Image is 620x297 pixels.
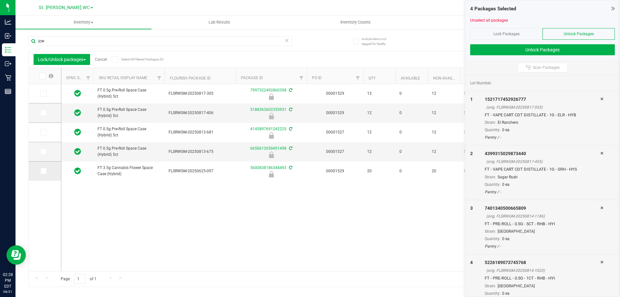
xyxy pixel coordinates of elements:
div: 4399315029873440 [485,150,600,157]
span: Strain: [485,229,496,234]
span: Clear [284,36,289,45]
span: 12 [367,149,392,155]
span: Quantity: [485,128,501,132]
inline-svg: Analytics [5,19,11,25]
a: Lab Results [151,16,287,29]
div: (orig. FLSRWGM-20250817-553) [486,104,600,110]
span: 0 [399,149,424,155]
span: 0 [399,168,424,174]
a: Inventory Counts [287,16,423,29]
span: Lock Packages [493,32,520,36]
span: FLSRWGM-20250817-305 [169,90,232,97]
span: Inventory Counts [332,19,379,25]
span: 5-JUL25JCW02-0812 [464,110,505,116]
a: 00001529 [326,169,344,173]
a: Filter [83,73,94,84]
a: Filter [296,73,307,84]
a: Qty [368,76,376,80]
span: Quantity: [485,182,501,187]
a: PO ID [312,76,322,80]
p: 08/21 [3,289,13,294]
span: Sugar Rush [498,175,518,179]
a: Non-Available [433,76,462,80]
inline-svg: Outbound [5,60,11,67]
span: 12 [432,90,456,97]
span: 20 [432,168,456,174]
span: Select all records on this page [49,74,53,78]
span: Sync from Compliance System [288,107,292,112]
span: 5-JUL25JCW02-0807 [464,149,505,155]
button: Lock/Unlock packages [34,54,90,65]
span: 0 ea [502,237,510,241]
span: In Sync [74,89,81,98]
span: In Sync [74,128,81,137]
div: FT - PRE-ROLL - 0.5G - 5CT - RHB - HYI [485,221,600,227]
span: 12 [432,110,456,116]
div: Pantry / - [485,134,600,140]
div: (orig. FLSRWGM-20250817-455) [486,159,600,164]
span: FT 0.5g Pre-Roll Space Case (Hybrid) 5ct [98,126,161,138]
span: [GEOGRAPHIC_DATA] [498,229,535,234]
span: Strain: [485,120,496,125]
input: 1 [74,274,86,284]
span: Strain: [485,175,496,179]
div: 5226189073745768 [485,259,600,266]
div: (orig. FLSRWGM-20250814-1186) [486,213,600,219]
span: FT 0.5g Pre-Roll Space Case (Hybrid) 5ct [98,87,161,100]
div: FT - PRE-ROLL - 0.5G - 1CT - RHB - HYI [485,275,600,281]
div: FT - VAPE CART CDT DISTILLATE - 1G - SRH - HYS [485,166,600,173]
span: 12 [367,110,392,116]
span: 0 ea [502,182,510,187]
input: Search Package ID, Item Name, SKU, Lot or Part Number... [28,36,292,46]
a: 6650612650451498 [250,146,286,151]
a: 00001529 [326,111,344,115]
span: In Sync [74,147,81,156]
span: 12 [432,149,456,155]
span: 20 [367,168,392,174]
span: Include items not tagged for facility [362,37,394,46]
span: Page of 1 [55,274,102,284]
span: FT 3.5g Cannabis Flower Space Case (Hybrid) [98,165,161,177]
div: Launch Hold [235,152,308,158]
span: St. [PERSON_NAME] WC [39,5,90,10]
span: 2 [470,151,473,156]
span: 0 ea [502,291,510,296]
span: FLSRWGM-20250813-681 [169,129,232,135]
span: FLSRWGM-20250813-675 [169,149,232,155]
div: 1521717452926777 [485,96,600,103]
span: [GEOGRAPHIC_DATA] [498,284,535,288]
span: 5-JUL25JCW02-0807 [464,129,505,135]
span: Quantity: [485,291,501,296]
span: El Ranchero [498,120,518,125]
span: 1 [470,97,473,102]
span: Sync from Compliance System [288,165,292,170]
span: FLSRWGM-20250625-097 [169,168,232,174]
p: 02:28 PM EDT [3,272,13,289]
a: 00001529 [326,91,344,96]
span: W-JUN25JCW01-0619 [464,168,505,174]
div: (orig. FLSRWGM-20250814-1023) [486,268,600,273]
a: 5188363602355931 [250,107,286,112]
span: 0 [399,90,424,97]
span: In Sync [74,108,81,117]
a: Sync Status [66,76,91,80]
iframe: Resource center [6,245,26,265]
inline-svg: Inventory [5,47,11,53]
button: Scan Packages [518,63,568,72]
span: FT 0.5g Pre-Roll Space Case (Hybrid) 5ct [98,145,161,158]
span: Select All Filtered Packages (5) [121,58,153,61]
span: FLSRWGM-20250817-406 [169,110,232,116]
span: 0 ea [502,128,510,132]
a: Cancel [95,57,107,62]
button: Unlock Packages [470,44,615,55]
div: Launch Hold [235,93,308,100]
span: 5-JUL25JCW02-0812 [464,90,505,97]
div: Launch Hold [235,113,308,119]
div: FT - VAPE CART CDT DISTILLATE - 1G - ELR - HYB [485,112,600,118]
span: Sync from Compliance System [288,127,292,131]
span: FT 0.5g Pre-Roll Space Case (Hybrid) 5ct [98,107,161,119]
a: 00001527 [326,130,344,134]
span: 0 [399,110,424,116]
a: Unselect all packages [470,18,508,23]
span: Scan Packages [533,65,560,70]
